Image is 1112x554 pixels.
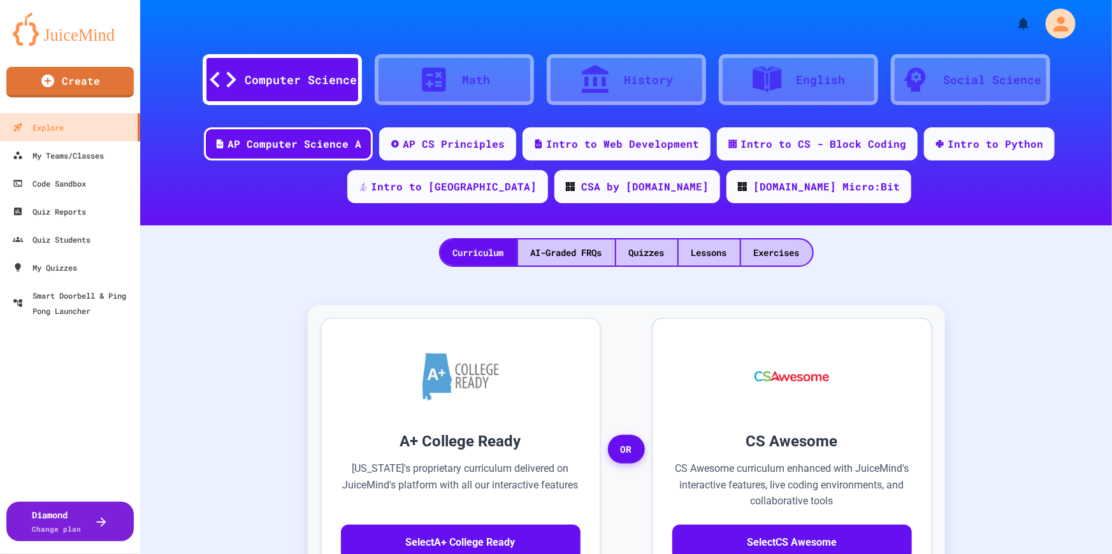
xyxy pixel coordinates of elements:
div: Explore [13,120,64,135]
div: Quizzes [616,239,677,266]
div: History [624,71,673,89]
div: Intro to [GEOGRAPHIC_DATA] [371,179,537,194]
button: DiamondChange plan [6,502,134,541]
span: OR [608,435,645,464]
div: Curriculum [440,239,517,266]
div: Social Science [944,71,1042,89]
div: English [796,71,845,89]
div: Intro to Python [948,136,1043,152]
div: [DOMAIN_NAME] Micro:Bit [753,179,900,194]
div: My Teams/Classes [13,148,104,163]
span: Change plan [32,524,82,534]
a: Create [6,67,134,97]
p: [US_STATE]'s proprietary curriculum delivered on JuiceMind's platform with all our interactive fe... [341,460,581,509]
div: My Quizzes [13,260,77,275]
div: Intro to Web Development [546,136,699,152]
div: AP CS Principles [403,136,505,152]
div: AP Computer Science A [227,136,361,152]
div: Quiz Students [13,232,90,247]
div: Computer Science [245,71,357,89]
img: CS Awesome [742,338,842,415]
div: CSA by [DOMAIN_NAME] [581,179,709,194]
img: CODE_logo_RGB.png [738,182,747,191]
div: Math [463,71,491,89]
div: My Notifications [992,13,1034,34]
img: logo-orange.svg [13,13,127,46]
p: CS Awesome curriculum enhanced with JuiceMind's interactive features, live coding environments, a... [672,460,912,509]
div: Exercises [741,239,812,266]
div: Diamond [32,508,82,535]
div: Code Sandbox [13,176,86,191]
div: My Account [1029,4,1080,43]
img: A+ College Ready [422,353,499,401]
h3: CS Awesome [672,430,912,453]
div: Quiz Reports [13,204,86,219]
h3: A+ College Ready [341,430,581,453]
div: Lessons [679,239,740,266]
div: Smart Doorbell & Ping Pong Launcher [13,288,135,318]
img: CODE_logo_RGB.png [566,182,575,191]
div: Intro to CS - Block Coding [740,136,906,152]
div: AI-Graded FRQs [518,239,615,266]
